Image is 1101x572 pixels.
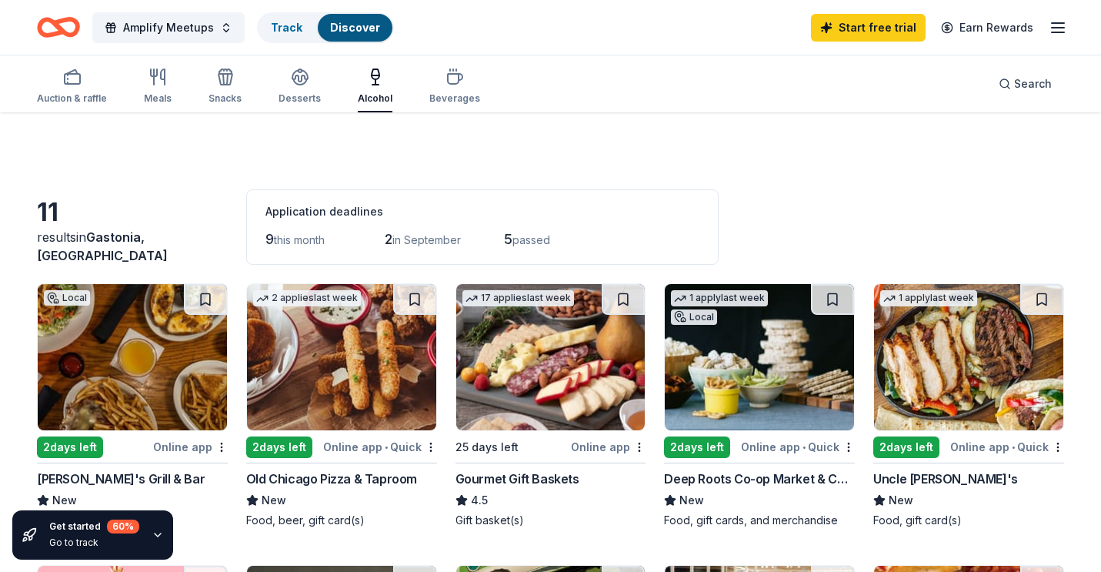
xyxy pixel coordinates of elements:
[874,284,1063,430] img: Image for Uncle Julio's
[144,62,172,112] button: Meals
[123,18,214,37] span: Amplify Meetups
[37,229,168,263] span: Gastonia, [GEOGRAPHIC_DATA]
[664,283,855,528] a: Image for Deep Roots Co-op Market & Café1 applylast weekLocal2days leftOnline app•QuickDeep Roots...
[665,284,854,430] img: Image for Deep Roots Co-op Market & Café
[671,290,768,306] div: 1 apply last week
[802,441,806,453] span: •
[37,229,168,263] span: in
[811,14,926,42] a: Start free trial
[37,283,228,528] a: Image for J.R. Cash's Grill & BarLocal2days leftOnline app[PERSON_NAME]'s Grill & BarNewFood, gif...
[741,437,855,457] div: Online app Quick
[279,92,321,105] div: Desserts
[153,437,228,457] div: Online app
[37,197,228,228] div: 11
[456,284,646,430] img: Image for Gourmet Gift Baskets
[107,520,139,534] div: 60 %
[873,437,939,458] div: 2 days left
[358,92,392,105] div: Alcohol
[209,92,242,105] div: Snacks
[37,437,103,458] div: 2 days left
[37,228,228,265] div: results
[265,231,274,247] span: 9
[323,437,437,457] div: Online app Quick
[873,283,1064,528] a: Image for Uncle Julio's1 applylast week2days leftOnline app•QuickUncle [PERSON_NAME]'sNewFood, gi...
[262,491,286,510] span: New
[455,470,579,488] div: Gourmet Gift Baskets
[247,284,436,430] img: Image for Old Chicago Pizza & Taproom
[52,491,77,510] span: New
[462,290,574,306] div: 17 applies last week
[1012,441,1015,453] span: •
[246,470,417,488] div: Old Chicago Pizza & Taproom
[37,470,205,488] div: [PERSON_NAME]'s Grill & Bar
[271,21,302,34] a: Track
[455,283,646,528] a: Image for Gourmet Gift Baskets17 applieslast week25 days leftOnline appGourmet Gift Baskets4.5Gif...
[209,62,242,112] button: Snacks
[92,12,245,43] button: Amplify Meetups
[49,520,139,534] div: Get started
[37,9,80,45] a: Home
[950,437,1064,457] div: Online app Quick
[1014,75,1052,93] span: Search
[385,231,392,247] span: 2
[144,92,172,105] div: Meals
[512,233,550,246] span: passed
[873,470,1018,488] div: Uncle [PERSON_NAME]'s
[274,233,325,246] span: this month
[504,231,512,247] span: 5
[49,537,139,549] div: Go to track
[889,491,913,510] span: New
[246,283,437,528] a: Image for Old Chicago Pizza & Taproom2 applieslast week2days leftOnline app•QuickOld Chicago Pizz...
[679,491,704,510] span: New
[44,290,90,306] div: Local
[455,513,646,528] div: Gift basket(s)
[246,513,437,528] div: Food, beer, gift card(s)
[392,233,461,246] span: in September
[257,12,394,43] button: TrackDiscover
[38,284,227,430] img: Image for J.R. Cash's Grill & Bar
[279,62,321,112] button: Desserts
[471,491,488,510] span: 4.5
[246,437,312,458] div: 2 days left
[873,513,1064,528] div: Food, gift card(s)
[932,14,1043,42] a: Earn Rewards
[664,513,855,528] div: Food, gift cards, and merchandise
[253,290,361,306] div: 2 applies last week
[429,92,480,105] div: Beverages
[455,438,519,457] div: 25 days left
[880,290,977,306] div: 1 apply last week
[986,69,1064,99] button: Search
[358,62,392,112] button: Alcohol
[664,470,855,488] div: Deep Roots Co-op Market & Café
[385,441,388,453] span: •
[37,62,107,112] button: Auction & raffle
[429,62,480,112] button: Beverages
[37,92,107,105] div: Auction & raffle
[664,437,730,458] div: 2 days left
[330,21,380,34] a: Discover
[571,437,646,457] div: Online app
[265,202,699,221] div: Application deadlines
[671,309,717,325] div: Local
